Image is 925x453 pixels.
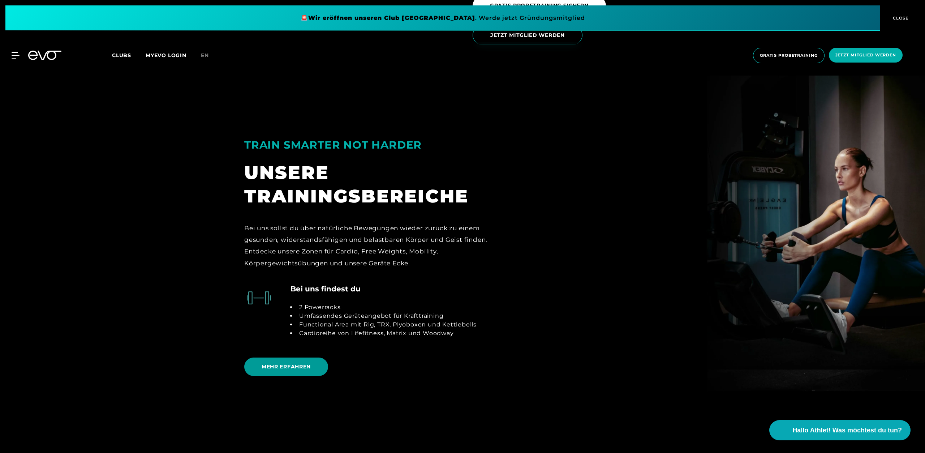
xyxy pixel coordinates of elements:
a: en [201,51,218,60]
div: UNSERE TRAININGSBEREICHE [244,161,493,208]
span: Jetzt Mitglied werden [835,52,896,58]
a: Clubs [112,52,146,59]
span: en [201,52,209,59]
a: MEHR ERFAHREN [244,352,331,381]
li: Cardioreihe von Lifefitness, Matrix und Woodway [296,329,477,338]
strong: TRAIN SMARTER NOT HARDER [244,138,422,151]
h4: Bei uns findest du [291,283,361,294]
a: Jetzt Mitglied werden [827,48,905,63]
button: Hallo Athlet! Was möchtest du tun? [769,420,911,440]
span: Clubs [112,52,131,59]
li: Functional Area mit Rig, TRX, Plyoboxen und Kettlebells [296,320,477,329]
span: CLOSE [891,15,909,21]
li: 2 Powerracks [296,303,477,312]
span: Hallo Athlet! Was möchtest du tun? [792,426,902,435]
button: CLOSE [880,5,920,31]
div: Bei uns sollst du über natürliche Bewegungen wieder zurück zu einem gesunden, widerstandsfähigen ... [244,222,493,269]
a: MYEVO LOGIN [146,52,186,59]
li: Umfassendes Geräteangebot für Krafttraining [296,312,477,320]
span: MEHR ERFAHREN [262,363,311,371]
span: Gratis Probetraining [760,52,818,59]
a: Gratis Probetraining [751,48,827,63]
